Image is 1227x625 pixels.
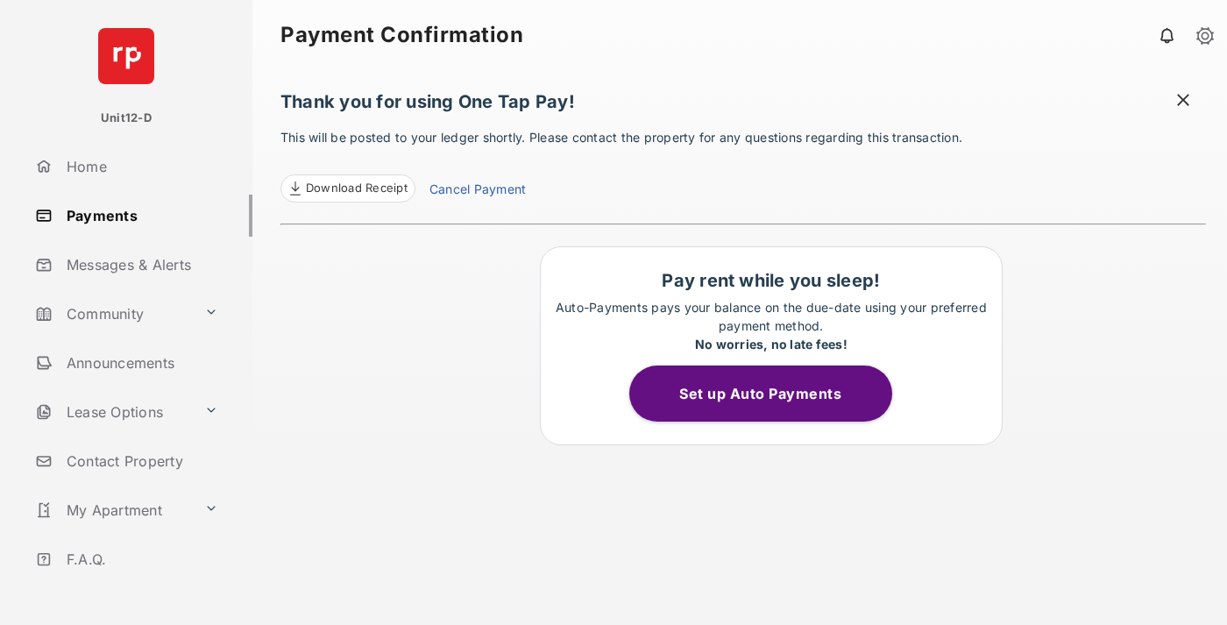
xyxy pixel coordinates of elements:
strong: Payment Confirmation [280,25,523,46]
p: Unit12-D [101,110,152,127]
h1: Thank you for using One Tap Pay! [280,91,1206,121]
div: No worries, no late fees! [550,335,993,353]
a: Payments [28,195,252,237]
button: Set up Auto Payments [629,366,892,422]
a: Cancel Payment [429,180,526,202]
span: Download Receipt [306,180,408,197]
img: svg+xml;base64,PHN2ZyB4bWxucz0iaHR0cDovL3d3dy53My5vcmcvMjAwMC9zdmciIHdpZHRoPSI2NCIgaGVpZ2h0PSI2NC... [98,28,154,84]
a: Messages & Alerts [28,244,252,286]
a: Announcements [28,342,252,384]
a: My Apartment [28,489,197,531]
a: F.A.Q. [28,538,252,580]
a: Home [28,146,252,188]
p: This will be posted to your ledger shortly. Please contact the property for any questions regardi... [280,128,1206,202]
p: Auto-Payments pays your balance on the due-date using your preferred payment method. [550,298,993,353]
a: Contact Property [28,440,252,482]
a: Community [28,293,197,335]
a: Set up Auto Payments [629,385,913,402]
h1: Pay rent while you sleep! [550,270,993,291]
a: Download Receipt [280,174,415,202]
a: Lease Options [28,391,197,433]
